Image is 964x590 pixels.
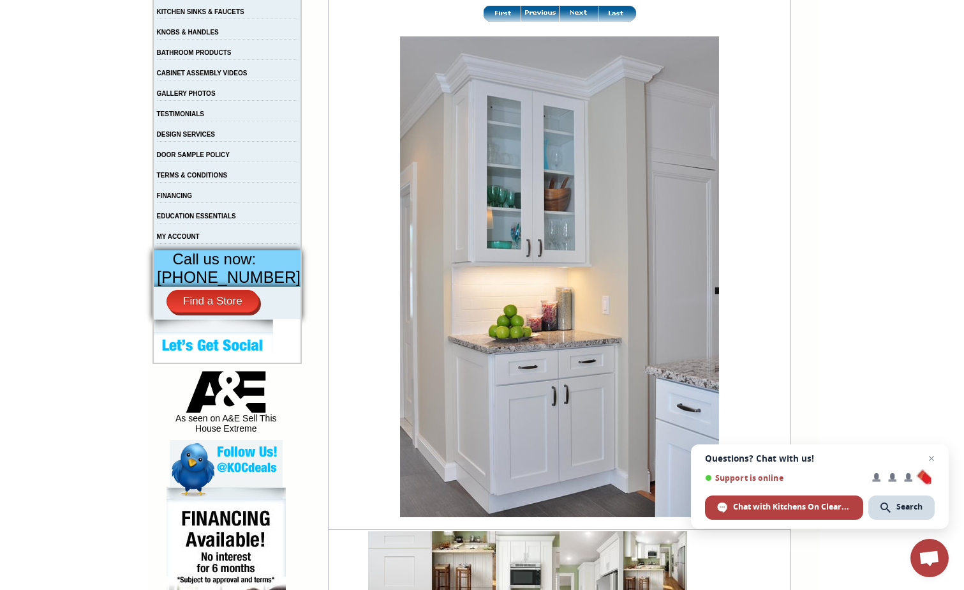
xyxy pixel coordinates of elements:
a: DESIGN SERVICES [157,131,216,138]
a: MY ACCOUNT [157,233,200,240]
a: CABINET ASSEMBLY VIDEOS [157,70,248,77]
a: KNOBS & HANDLES [157,29,219,36]
span: Chat with Kitchens On Clearance [733,501,851,513]
a: EDUCATION ESSENTIALS [157,213,236,220]
span: Support is online [705,473,863,483]
span: Call us now: [173,250,256,268]
a: BATHROOM PRODUCTS [157,49,232,56]
a: GALLERY PHOTOS [157,90,216,97]
span: Chat with Kitchens On Clearance [705,495,863,520]
a: Find a Store [167,290,259,313]
a: FINANCING [157,192,193,199]
a: TESTIMONIALS [157,110,204,117]
span: [PHONE_NUMBER] [157,268,300,286]
a: DOOR SAMPLE POLICY [157,151,230,158]
a: TERMS & CONDITIONS [157,172,228,179]
span: Search [868,495,935,520]
a: Open chat [910,539,949,577]
a: KITCHEN SINKS & FAUCETS [157,8,244,15]
div: As seen on A&E Sell This House Extreme [170,371,283,440]
span: Search [896,501,923,513]
span: Questions? Chat with us! [705,453,935,464]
